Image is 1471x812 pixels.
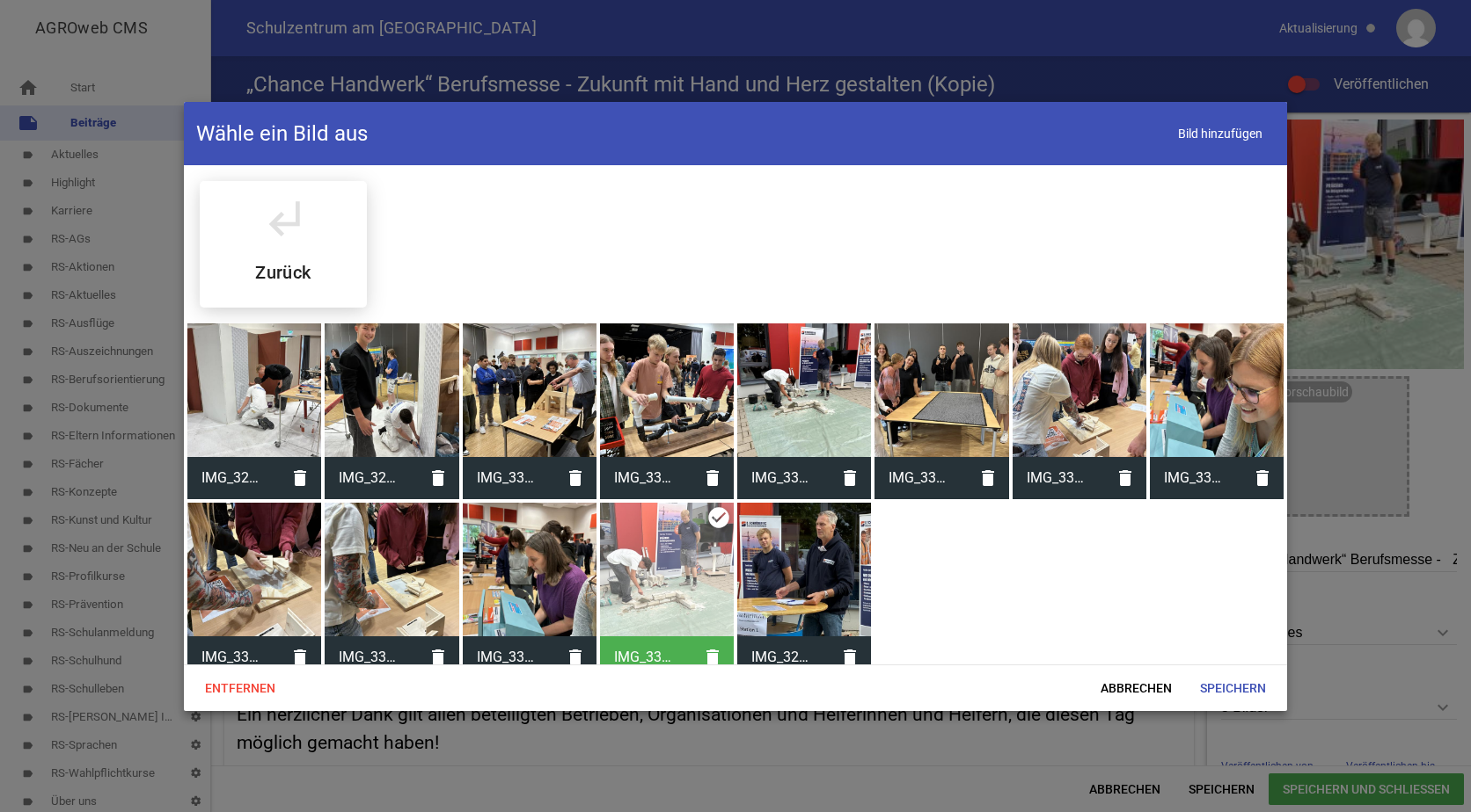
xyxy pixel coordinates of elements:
i: delete [417,636,459,678]
span: IMG_3287.jpeg [737,634,829,680]
i: delete [1104,457,1146,499]
h4: Wähle ein Bild aus [196,120,368,148]
span: IMG_3296.jpeg [187,455,279,501]
i: delete [279,457,321,499]
i: delete [417,457,459,499]
span: IMG_3297.jpeg [325,455,416,501]
span: IMG_3326.jpeg [875,455,966,501]
i: delete [692,636,734,678]
i: subdirectory_arrow_left [259,193,308,243]
span: IMG_3305.jpeg [463,455,554,501]
span: Entfernen [191,672,289,704]
i: delete [554,636,596,678]
span: Bild hinzufügen [1166,115,1275,151]
span: Abbrechen [1087,672,1186,704]
i: delete [829,457,871,499]
span: IMG_3329.jpeg [737,455,829,501]
span: IMG_3325.jpeg [187,634,279,680]
i: delete [279,636,321,678]
span: IMG_3324.jpeg [325,634,416,680]
i: delete [692,457,734,499]
i: delete [967,457,1009,499]
h5: Zurück [255,264,311,281]
i: delete [829,636,871,678]
span: IMG_3330.jpeg [600,634,692,680]
span: IMG_3313.jpeg [600,455,692,501]
div: Chance Handwerk [200,181,367,308]
span: IMG_3321.jpeg [463,634,554,680]
span: Speichern [1186,672,1280,704]
i: delete [1241,457,1284,499]
span: IMG_3322.jpeg [1150,455,1241,501]
i: delete [554,457,596,499]
span: IMG_3323.jpeg [1013,455,1104,501]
